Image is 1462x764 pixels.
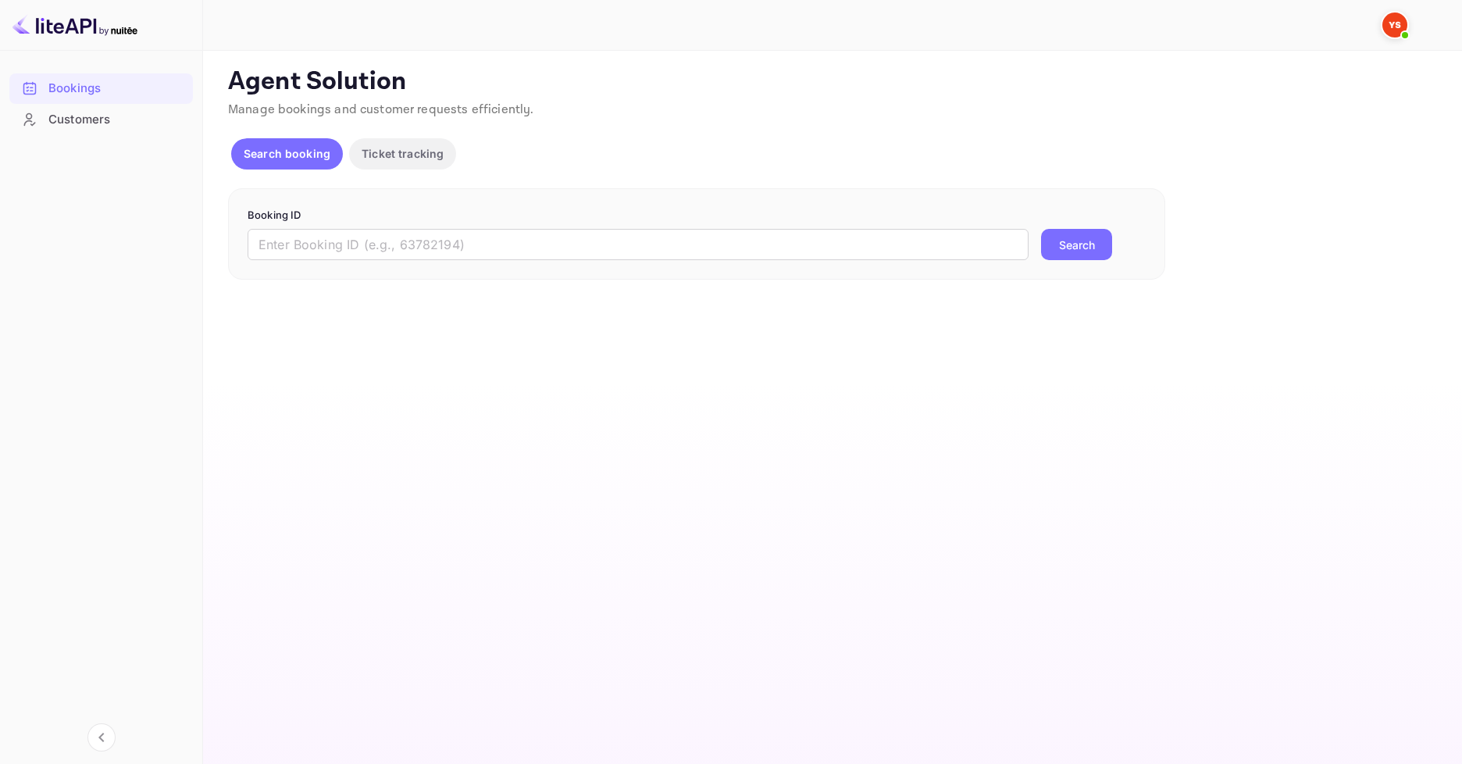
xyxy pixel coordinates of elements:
[87,723,116,752] button: Collapse navigation
[228,102,534,118] span: Manage bookings and customer requests efficiently.
[1041,229,1112,260] button: Search
[48,111,185,129] div: Customers
[9,105,193,135] div: Customers
[48,80,185,98] div: Bookings
[1382,12,1407,37] img: Yandex Support
[9,73,193,104] div: Bookings
[248,208,1146,223] p: Booking ID
[362,145,444,162] p: Ticket tracking
[248,229,1029,260] input: Enter Booking ID (e.g., 63782194)
[9,105,193,134] a: Customers
[244,145,330,162] p: Search booking
[12,12,137,37] img: LiteAPI logo
[9,73,193,102] a: Bookings
[228,66,1434,98] p: Agent Solution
